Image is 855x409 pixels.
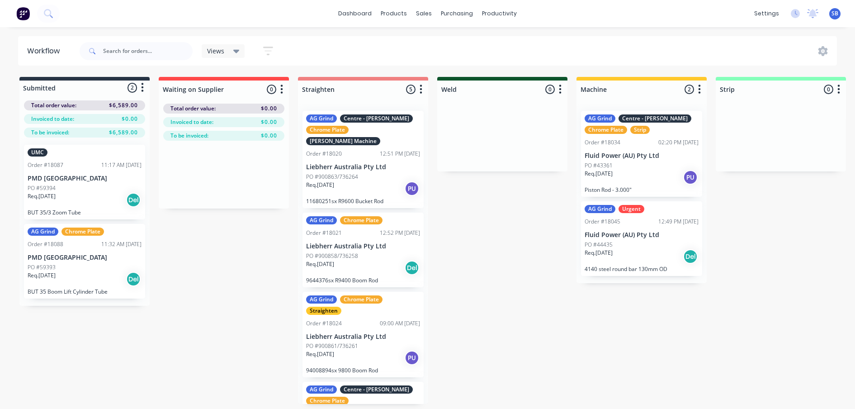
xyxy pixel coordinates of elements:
[261,118,277,126] span: $0.00
[306,216,337,224] div: AG Grind
[585,138,620,147] div: Order #18034
[101,240,142,248] div: 11:32 AM [DATE]
[380,229,420,237] div: 12:52 PM [DATE]
[28,240,63,248] div: Order #18088
[24,224,145,299] div: AG GrindChrome PlateOrder #1808811:32 AM [DATE]PMD [GEOGRAPHIC_DATA]PO #59393Req.[DATE]DelBUT 35 ...
[585,114,615,123] div: AG Grind
[306,229,342,237] div: Order #18021
[31,115,74,123] span: Invoiced to date:
[16,7,30,20] img: Factory
[207,46,224,56] span: Views
[306,397,349,405] div: Chrome Plate
[122,115,138,123] span: $0.00
[585,266,699,272] p: 4140 steel round bar 130mm OD
[376,7,411,20] div: products
[585,126,627,134] div: Chrome Plate
[306,150,342,158] div: Order #18020
[61,228,104,236] div: Chrome Plate
[683,170,698,185] div: PU
[581,201,702,276] div: AG GrindUrgentOrder #1804512:49 PM [DATE]Fluid Power (AU) Pty LtdPO #44435Req.[DATE]Del4140 steel...
[750,7,784,20] div: settings
[28,161,63,169] div: Order #18087
[411,7,436,20] div: sales
[306,307,341,315] div: Straighten
[28,175,142,182] p: PMD [GEOGRAPHIC_DATA]
[340,385,413,394] div: Centre - [PERSON_NAME]
[170,118,213,126] span: Invoiced to date:
[683,249,698,264] div: Del
[658,138,699,147] div: 02:20 PM [DATE]
[109,101,138,109] span: $6,589.00
[585,218,620,226] div: Order #18045
[28,263,56,271] p: PO #59393
[28,254,142,262] p: PMD [GEOGRAPHIC_DATA]
[306,114,337,123] div: AG Grind
[170,105,216,113] span: Total order value:
[619,114,691,123] div: Centre - [PERSON_NAME]
[585,186,699,193] p: Piston Rod - 3.000"
[306,277,420,284] p: 9644376sx R9400 Boom Rod
[306,163,420,171] p: Liebherr Australia Pty Ltd
[306,350,334,358] p: Req. [DATE]
[31,128,69,137] span: To be invoiced:
[585,249,613,257] p: Req. [DATE]
[585,205,615,213] div: AG Grind
[302,292,424,378] div: AG GrindChrome PlateStraightenOrder #1802409:00 AM [DATE]Liebherr Australia Pty LtdPO #900861/736...
[405,351,419,365] div: PU
[306,295,337,304] div: AG Grind
[306,173,358,181] p: PO #900863/736264
[306,198,420,204] p: 11680251sx R9600 Bucket Rod
[28,271,56,280] p: Req. [DATE]
[585,152,699,160] p: Fluid Power (AU) Pty Ltd
[28,288,142,295] p: BUT 35 Boom Lift Cylinder Tube
[306,319,342,328] div: Order #18024
[306,385,337,394] div: AG Grind
[306,126,349,134] div: Chrome Plate
[585,170,613,178] p: Req. [DATE]
[302,111,424,208] div: AG GrindCentre - [PERSON_NAME]Chrome Plate[PERSON_NAME] MachineOrder #1802012:51 PM [DATE]Liebher...
[31,101,76,109] span: Total order value:
[170,132,208,140] span: To be invoiced:
[126,272,141,286] div: Del
[306,137,380,145] div: [PERSON_NAME] Machine
[306,367,420,374] p: 94008894sx 9800 Boom Rod
[585,162,613,170] p: PO #43361
[126,193,141,207] div: Del
[101,161,142,169] div: 11:17 AM [DATE]
[27,46,64,57] div: Workflow
[24,145,145,219] div: UMCOrder #1808711:17 AM [DATE]PMD [GEOGRAPHIC_DATA]PO #59394Req.[DATE]DelBUT 35/3 Zoom Tube
[28,192,56,200] p: Req. [DATE]
[261,132,277,140] span: $0.00
[380,319,420,328] div: 09:00 AM [DATE]
[340,216,383,224] div: Chrome Plate
[477,7,521,20] div: productivity
[306,342,358,350] p: PO #900861/736261
[405,181,419,196] div: PU
[261,105,277,113] span: $0.00
[619,205,644,213] div: Urgent
[436,7,477,20] div: purchasing
[658,218,699,226] div: 12:49 PM [DATE]
[306,181,334,189] p: Req. [DATE]
[340,295,383,304] div: Chrome Plate
[581,111,702,197] div: AG GrindCentre - [PERSON_NAME]Chrome PlateStripOrder #1803402:20 PM [DATE]Fluid Power (AU) Pty Lt...
[28,184,56,192] p: PO #59394
[831,10,838,18] span: SB
[585,241,613,249] p: PO #44435
[630,126,650,134] div: Strip
[103,42,193,60] input: Search for orders...
[109,128,138,137] span: $6,589.00
[306,243,420,250] p: Liebherr Australia Pty Ltd
[306,333,420,341] p: Liebherr Australia Pty Ltd
[380,150,420,158] div: 12:51 PM [DATE]
[28,209,142,216] p: BUT 35/3 Zoom Tube
[302,213,424,287] div: AG GrindChrome PlateOrder #1802112:52 PM [DATE]Liebherr Australia Pty LtdPO #900858/736258Req.[DA...
[405,261,419,275] div: Del
[340,114,413,123] div: Centre - [PERSON_NAME]
[585,231,699,239] p: Fluid Power (AU) Pty Ltd
[306,252,358,260] p: PO #900858/736258
[334,7,376,20] a: dashboard
[28,148,47,157] div: UMC
[28,228,58,236] div: AG Grind
[306,260,334,268] p: Req. [DATE]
